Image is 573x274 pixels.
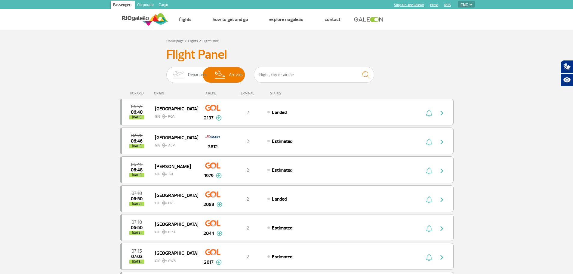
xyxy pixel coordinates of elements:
[208,143,218,150] span: 3812
[426,196,432,203] img: sino-painel-voo.svg
[162,258,167,263] img: destiny_airplane.svg
[166,47,407,62] h3: Flight Panel
[216,173,222,178] img: mais-info-painel-voo.svg
[168,258,176,264] span: CWB
[168,172,174,177] span: JPA
[560,60,573,73] button: Abrir tradutor de língua de sinais.
[438,109,445,117] img: seta-direita-painel-voo.svg
[162,114,167,119] img: destiny_airplane.svg
[438,138,445,146] img: seta-direita-painel-voo.svg
[202,39,219,43] a: Flight Panel
[169,67,188,83] img: slider-embarque
[154,91,198,95] div: ORIGIN
[203,201,214,208] span: 2089
[155,255,193,264] span: GIG
[426,138,432,146] img: sino-painel-voo.svg
[111,1,135,10] a: Passengers
[269,17,303,23] a: Explore RIOgaleão
[272,254,292,260] span: Estimated
[155,111,193,119] span: GIG
[131,226,143,230] span: 2025-09-28 06:50:00
[560,73,573,87] button: Abrir recursos assistivos.
[131,249,142,253] span: 2025-09-28 07:15:00
[155,191,193,199] span: [GEOGRAPHIC_DATA]
[131,139,143,143] span: 2025-09-28 06:46:00
[129,231,144,235] span: [DATE]
[246,167,249,173] span: 2
[325,17,340,23] a: Contact
[198,91,228,95] div: AIRLINE
[155,134,193,141] span: [GEOGRAPHIC_DATA]
[129,260,144,264] span: [DATE]
[246,196,249,202] span: 2
[188,67,207,83] span: Departures
[272,138,292,144] span: Estimated
[162,143,167,148] img: destiny_airplane.svg
[438,196,445,203] img: seta-direita-painel-voo.svg
[131,197,143,201] span: 2025-09-28 06:50:00
[131,110,143,114] span: 2025-09-28 06:40:29
[426,254,432,261] img: sino-painel-voo.svg
[155,197,193,206] span: GIG
[217,202,222,207] img: mais-info-painel-voo.svg
[168,201,174,206] span: CNF
[135,1,156,10] a: Corporate
[155,168,193,177] span: GIG
[228,91,267,95] div: TERMINAL
[203,230,214,237] span: 2044
[211,67,229,83] img: slider-desembarque
[213,17,248,23] a: How to get and go
[162,172,167,177] img: destiny_airplane.svg
[131,168,143,172] span: 2025-09-28 06:48:00
[560,60,573,87] div: Plugin de acessibilidade da Hand Talk.
[254,67,374,83] input: Flight, city or airline
[185,37,187,44] a: >
[166,39,183,43] a: Home page
[246,225,249,231] span: 2
[217,231,222,236] img: mais-info-painel-voo.svg
[122,91,154,95] div: HORÁRIO
[129,144,144,148] span: [DATE]
[162,201,167,205] img: destiny_airplane.svg
[426,109,432,117] img: sino-painel-voo.svg
[179,17,192,23] a: Flights
[204,114,214,122] span: 2137
[131,191,142,195] span: 2025-09-28 07:10:00
[204,259,214,266] span: 2017
[131,220,142,224] span: 2025-09-28 07:10:00
[199,37,201,44] a: >
[216,115,222,121] img: mais-info-painel-voo.svg
[155,220,193,228] span: [GEOGRAPHIC_DATA]
[168,229,175,235] span: GRU
[426,225,432,232] img: sino-painel-voo.svg
[155,140,193,148] span: GIG
[438,167,445,174] img: seta-direita-painel-voo.svg
[204,172,214,179] span: 1979
[155,105,193,112] span: [GEOGRAPHIC_DATA]
[131,162,143,167] span: 2025-09-28 06:45:00
[155,226,193,235] span: GIG
[155,162,193,170] span: [PERSON_NAME]
[188,39,198,43] a: Flights
[272,225,292,231] span: Estimated
[129,173,144,177] span: [DATE]
[155,249,193,257] span: [GEOGRAPHIC_DATA]
[129,202,144,206] span: [DATE]
[168,114,175,119] span: POA
[246,109,249,115] span: 2
[229,67,243,83] span: Arrivals
[394,3,424,7] a: Shop On-line GaleOn
[216,260,222,265] img: mais-info-painel-voo.svg
[246,138,249,144] span: 2
[131,134,143,138] span: 2025-09-28 07:20:00
[246,254,249,260] span: 2
[168,143,175,148] span: AEP
[438,225,445,232] img: seta-direita-painel-voo.svg
[162,229,167,234] img: destiny_airplane.svg
[156,1,171,10] a: Cargo
[430,3,438,7] a: Press
[131,254,143,259] span: 2025-09-28 07:03:00
[272,109,287,115] span: Landed
[131,105,143,109] span: 2025-09-28 06:55:00
[426,167,432,174] img: sino-painel-voo.svg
